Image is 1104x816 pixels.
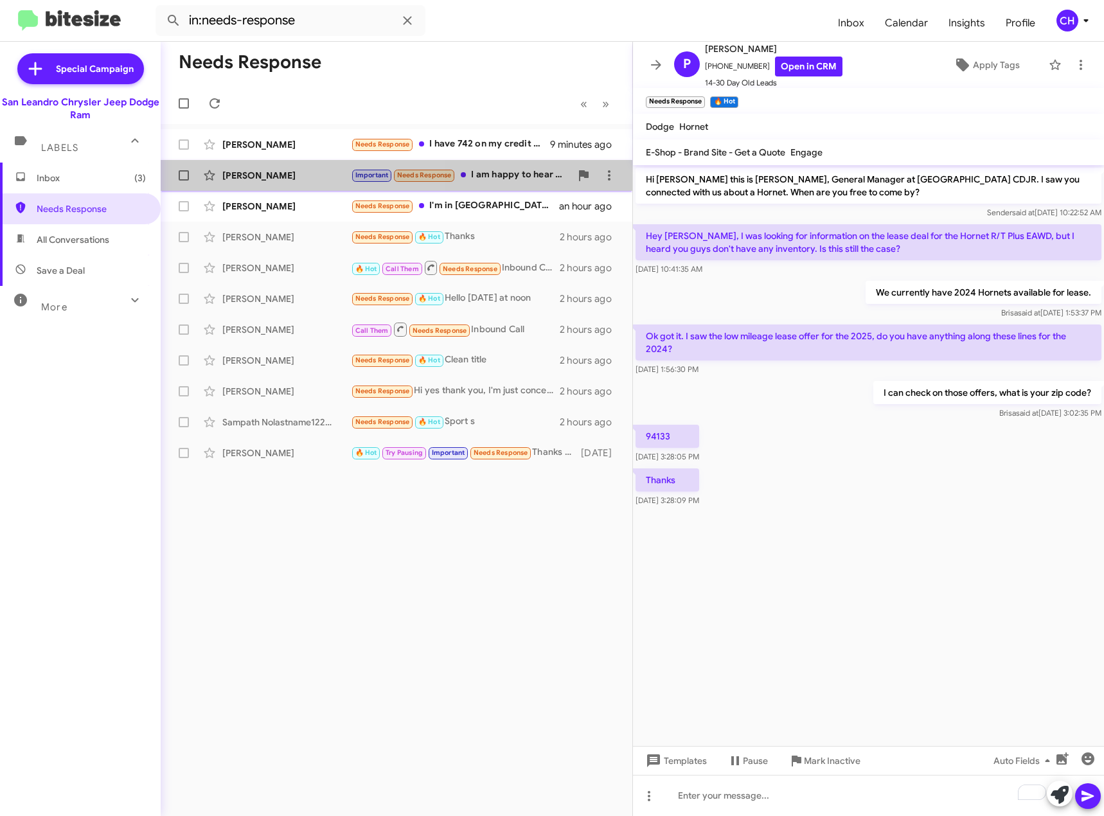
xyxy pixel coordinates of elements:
[222,292,351,305] div: [PERSON_NAME]
[636,264,702,274] span: [DATE] 10:41:35 AM
[351,199,559,213] div: I'm in [GEOGRAPHIC_DATA][PERSON_NAME] so not easy to go there
[222,231,351,244] div: [PERSON_NAME]
[643,749,707,772] span: Templates
[983,749,1065,772] button: Auto Fields
[560,292,622,305] div: 2 hours ago
[778,749,871,772] button: Mark Inactive
[386,448,423,457] span: Try Pausing
[37,202,146,215] span: Needs Response
[351,384,560,398] div: Hi yes thank you, I'm just concerned about a down payment.. I'm not really in a financial positio...
[413,326,467,335] span: Needs Response
[875,4,938,42] span: Calendar
[995,4,1046,42] a: Profile
[636,452,699,461] span: [DATE] 3:28:05 PM
[222,262,351,274] div: [PERSON_NAME]
[828,4,875,42] a: Inbox
[938,4,995,42] a: Insights
[17,53,144,84] a: Special Campaign
[355,202,410,210] span: Needs Response
[1012,208,1035,217] span: said at
[355,171,389,179] span: Important
[355,418,410,426] span: Needs Response
[1001,308,1101,317] span: Brisa [DATE] 1:53:37 PM
[418,356,440,364] span: 🔥 Hot
[474,448,528,457] span: Needs Response
[560,323,622,336] div: 2 hours ago
[355,326,389,335] span: Call Them
[987,208,1101,217] span: Sender [DATE] 10:22:52 AM
[351,321,560,337] div: Inbound Call
[573,91,595,117] button: Previous
[683,54,691,75] span: P
[717,749,778,772] button: Pause
[222,138,351,151] div: [PERSON_NAME]
[355,387,410,395] span: Needs Response
[351,445,578,460] div: Thanks to [PERSON_NAME] for the follow up.
[873,381,1101,404] p: I can check on those offers, what is your zip code?
[560,416,622,429] div: 2 hours ago
[355,265,377,273] span: 🔥 Hot
[351,168,571,182] div: I am happy to hear your thoughts but I am only coming in if the number works for this car
[351,260,560,276] div: Inbound Call
[1016,408,1038,418] span: said at
[560,385,622,398] div: 2 hours ago
[636,168,1101,204] p: Hi [PERSON_NAME] this is [PERSON_NAME], General Manager at [GEOGRAPHIC_DATA] CDJR. I saw you conn...
[775,57,842,76] a: Open in CRM
[222,169,351,182] div: [PERSON_NAME]
[560,231,622,244] div: 2 hours ago
[636,364,699,374] span: [DATE] 1:56:30 PM
[351,229,560,244] div: Thanks
[156,5,425,36] input: Search
[602,96,609,112] span: »
[804,749,860,772] span: Mark Inactive
[1046,10,1090,31] button: CH
[580,96,587,112] span: «
[636,495,699,505] span: [DATE] 3:28:09 PM
[560,262,622,274] div: 2 hours ago
[705,57,842,76] span: [PHONE_NUMBER]
[559,200,622,213] div: an hour ago
[443,265,497,273] span: Needs Response
[743,749,768,772] span: Pause
[222,323,351,336] div: [PERSON_NAME]
[41,142,78,154] span: Labels
[594,91,617,117] button: Next
[418,418,440,426] span: 🔥 Hot
[1018,308,1040,317] span: said at
[930,53,1042,76] button: Apply Tags
[636,324,1101,360] p: Ok got it. I saw the low mileage lease offer for the 2025, do you have anything along these lines...
[418,294,440,303] span: 🔥 Hot
[679,121,708,132] span: Hornet
[222,385,351,398] div: [PERSON_NAME]
[222,200,351,213] div: [PERSON_NAME]
[222,354,351,367] div: [PERSON_NAME]
[418,233,440,241] span: 🔥 Hot
[573,91,617,117] nav: Page navigation example
[866,281,1101,304] p: We currently have 2024 Hornets available for lease.
[37,233,109,246] span: All Conversations
[550,138,622,151] div: 9 minutes ago
[1056,10,1078,31] div: CH
[351,353,560,368] div: Clean title
[578,447,622,459] div: [DATE]
[41,301,67,313] span: More
[560,354,622,367] div: 2 hours ago
[705,76,842,89] span: 14-30 Day Old Leads
[705,41,842,57] span: [PERSON_NAME]
[432,448,465,457] span: Important
[993,749,1055,772] span: Auto Fields
[397,171,452,179] span: Needs Response
[790,146,823,158] span: Engage
[999,408,1101,418] span: Brisa [DATE] 3:02:35 PM
[355,356,410,364] span: Needs Response
[351,137,550,152] div: I have 742 on my credit score
[222,416,351,429] div: Sampath Nolastname122682462
[646,146,785,158] span: E-Shop - Brand Site - Get a Quote
[37,264,85,277] span: Save a Deal
[56,62,134,75] span: Special Campaign
[636,224,1101,260] p: Hey [PERSON_NAME], I was looking for information on the lease deal for the Hornet R/T Plus EAWD, ...
[973,53,1020,76] span: Apply Tags
[351,291,560,306] div: Hello [DATE] at noon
